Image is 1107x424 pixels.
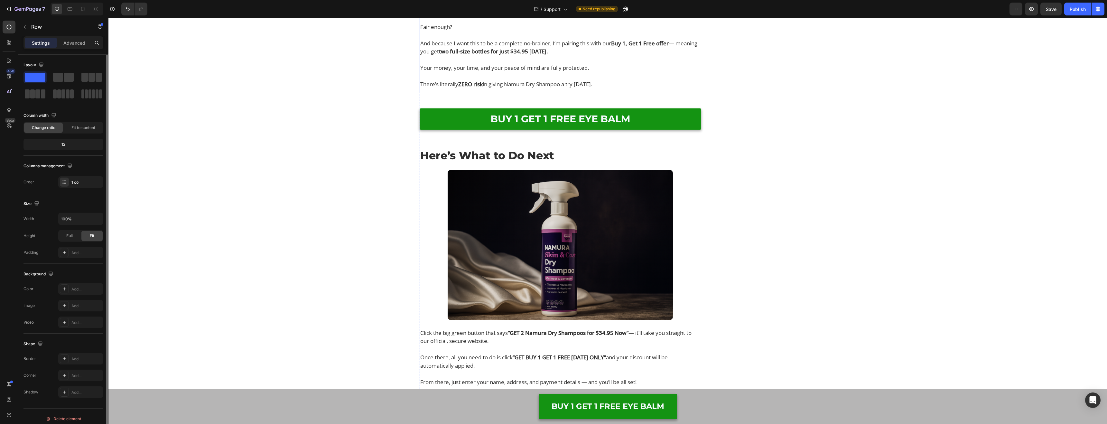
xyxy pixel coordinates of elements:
div: Columns management [23,162,74,171]
div: Padding [23,250,38,255]
span: Fit to content [71,125,95,131]
p: 7 [42,5,45,13]
button: 7 [3,3,48,15]
p: BUY 1 GET 1 FREE EYE BALM [382,95,522,107]
div: Width [23,216,34,222]
span: / [541,6,542,13]
span: Full [66,233,73,239]
div: Publish [1070,6,1086,13]
div: Add... [71,286,102,292]
button: Delete element [23,414,103,424]
div: Open Intercom Messenger [1085,392,1101,408]
iframe: Design area [108,18,1107,424]
span: Fit [90,233,94,239]
div: Add... [71,373,102,379]
p: There’s literally in giving Namura Dry Shampoo a try [DATE]. [312,62,592,70]
p: Your money, your time, and your peace of mind are fully protected. [312,46,592,62]
div: Shape [23,340,44,348]
span: Need republishing [582,6,615,12]
div: Layout [23,61,45,69]
button: Publish [1064,3,1091,15]
span: Here’s What to Do Next [312,131,446,144]
div: Color [23,286,33,292]
p: Advanced [63,40,85,46]
div: Delete element [46,415,81,423]
div: 12 [25,140,102,149]
div: 450 [6,69,15,74]
div: Column width [23,111,58,120]
strong: two full-size bottles for just $34.95 [DATE]. [330,30,440,37]
strong: “GET BUY 1 GET 1 FREE [DATE] ONLY” [404,336,498,343]
p: Once there, all you need to do is click and your discount will be automatically applied. [312,335,592,360]
a: BUY 1 GET 1 FREE EYE BALM [430,376,569,401]
div: Size [23,199,41,208]
input: Auto [59,213,103,225]
div: 1 col [71,180,102,185]
div: Add... [71,250,102,256]
div: Beta [5,118,15,123]
strong: ZERO risk [350,62,374,70]
div: Undo/Redo [121,3,147,15]
div: Shadow [23,389,38,395]
p: BUY 1 GET 1 FREE EYE BALM [443,384,556,393]
p: Click the big green button that says — it’ll take you straight to our official, secure website. [312,311,592,336]
div: Corner [23,373,36,378]
div: Add... [71,320,102,326]
button: Save [1040,3,1062,15]
p: And because I want this to be a complete no-brainer, I’m pairing this with our — meaning you get [312,21,592,46]
div: Video [23,319,34,325]
div: Add... [71,303,102,309]
div: Add... [71,356,102,362]
p: Settings [32,40,50,46]
span: Save [1046,6,1056,12]
span: Change ratio [32,125,55,131]
div: Order [23,179,34,185]
span: Support [544,6,561,13]
a: BUY 1 GET 1 FREE EYE BALM [311,90,593,112]
p: From there, just enter your name, address, and payment details — and you’ll be all set! [312,360,592,376]
img: gempages_578015985143906832-dc7d9ef3-7ac3-446a-94f5-933f39d3f3de.png [339,152,564,302]
strong: “GET 2 Namura Dry Shampoos for $34.95 Now” [399,311,520,318]
strong: Buy 1, Get 1 Free offer [503,22,560,29]
div: Background [23,270,55,279]
div: Add... [71,390,102,395]
p: Row [31,23,86,31]
div: Height [23,233,35,239]
div: Border [23,356,36,362]
div: Image [23,303,35,309]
